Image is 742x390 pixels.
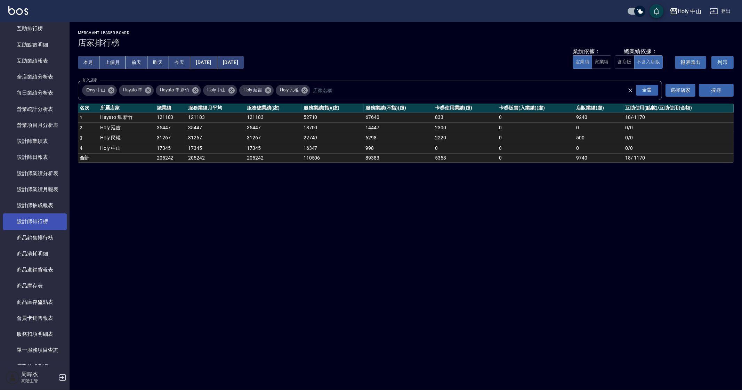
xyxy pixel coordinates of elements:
button: [DATE] [190,56,217,69]
button: save [650,4,663,18]
td: 18 / -1170 [623,112,734,123]
a: 設計師日報表 [3,149,67,165]
h3: 店家排行榜 [78,38,734,48]
td: 35447 [155,123,187,133]
td: 2300 [433,123,497,133]
span: 1 [80,115,82,120]
td: 121183 [245,112,302,123]
th: 卡券使用業績(虛) [433,104,497,113]
td: 6298 [364,133,433,143]
a: 設計師排行榜 [3,213,67,229]
td: 89383 [364,153,433,162]
a: 互助業績報表 [3,53,67,69]
button: 報表匯出 [675,56,706,69]
td: 205242 [245,153,302,162]
td: 205242 [155,153,187,162]
th: 服務業績(不指)(虛) [364,104,433,113]
td: 9740 [574,153,623,162]
button: 不含入店販 [634,55,663,69]
td: 16347 [302,143,364,154]
a: 每日業績分析表 [3,85,67,101]
span: 3 [80,135,82,141]
td: 121183 [186,112,245,123]
th: 卡券販賣(入業績)(虛) [497,104,574,113]
th: 總業績 [155,104,187,113]
td: 17345 [186,143,245,154]
td: 0 [497,153,574,162]
td: Holy 民權 [98,133,155,143]
td: 31267 [155,133,187,143]
a: 店販抽成明細 [3,358,67,374]
td: Holy 中山 [98,143,155,154]
td: 35447 [186,123,245,133]
td: 5353 [433,153,497,162]
th: 服務業績(指)(虛) [302,104,364,113]
button: 昨天 [147,56,169,69]
td: 0 [574,123,623,133]
span: Hayato 隼 [119,87,147,94]
td: 22749 [302,133,364,143]
a: 互助點數明細 [3,37,67,53]
button: 實業績 [592,55,611,69]
td: 0 [497,133,574,143]
td: Holy 延吉 [98,123,155,133]
td: 205242 [186,153,245,162]
h5: 周暐杰 [21,371,57,378]
th: 名次 [78,104,98,113]
button: Clear [626,86,635,95]
td: 17345 [245,143,302,154]
td: 0 [497,112,574,123]
input: 店家名稱 [311,84,639,96]
span: Envy 中山 [82,87,110,94]
div: Holy 民權 [276,85,310,96]
a: 設計師抽成報表 [3,197,67,213]
a: 設計師業績表 [3,133,67,149]
a: 設計師業績月報表 [3,181,67,197]
a: 互助排行榜 [3,21,67,36]
td: 2220 [433,133,497,143]
button: 列印 [711,56,734,69]
a: 商品消耗明細 [3,246,67,262]
td: 31267 [186,133,245,143]
td: 998 [364,143,433,154]
label: 加入店家 [83,78,97,83]
th: 店販業績(虛) [574,104,623,113]
button: 含店販 [615,55,634,69]
td: Hayato 隼 新竹 [98,112,155,123]
div: Hayato 隼 [119,85,154,96]
td: 110506 [302,153,364,162]
button: 上個月 [99,56,126,69]
div: Holy 中山 [203,85,237,96]
td: 合計 [78,153,98,162]
p: 高階主管 [21,378,57,384]
div: 業績依據： [573,48,611,55]
button: 前天 [126,56,147,69]
button: 今天 [169,56,191,69]
th: 服務業績月平均 [186,104,245,113]
a: 單一服務項目查詢 [3,342,67,358]
img: Person [6,371,19,384]
td: 17345 [155,143,187,154]
td: 121183 [155,112,187,123]
td: 14447 [364,123,433,133]
a: 設計師業績分析表 [3,165,67,181]
td: 0 [574,143,623,154]
span: 4 [80,145,82,151]
span: Hayato 隼 新竹 [156,87,193,94]
th: 互助使用(點數)/互助使用(金額) [623,104,734,113]
a: 報表匯出 [670,59,706,65]
td: 67640 [364,112,433,123]
button: [DATE] [217,56,244,69]
th: 所屬店家 [98,104,155,113]
img: Logo [8,6,28,15]
button: 登出 [707,5,734,18]
th: 服務總業績(虛) [245,104,302,113]
td: 500 [574,133,623,143]
div: 總業績依據： [624,48,657,55]
div: Holy 延吉 [239,85,274,96]
a: 商品進銷貨報表 [3,262,67,278]
button: Holy 中山 [667,4,704,18]
a: 商品庫存盤點表 [3,294,67,310]
a: 全店業績分析表 [3,69,67,85]
div: Holy 中山 [678,7,702,16]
